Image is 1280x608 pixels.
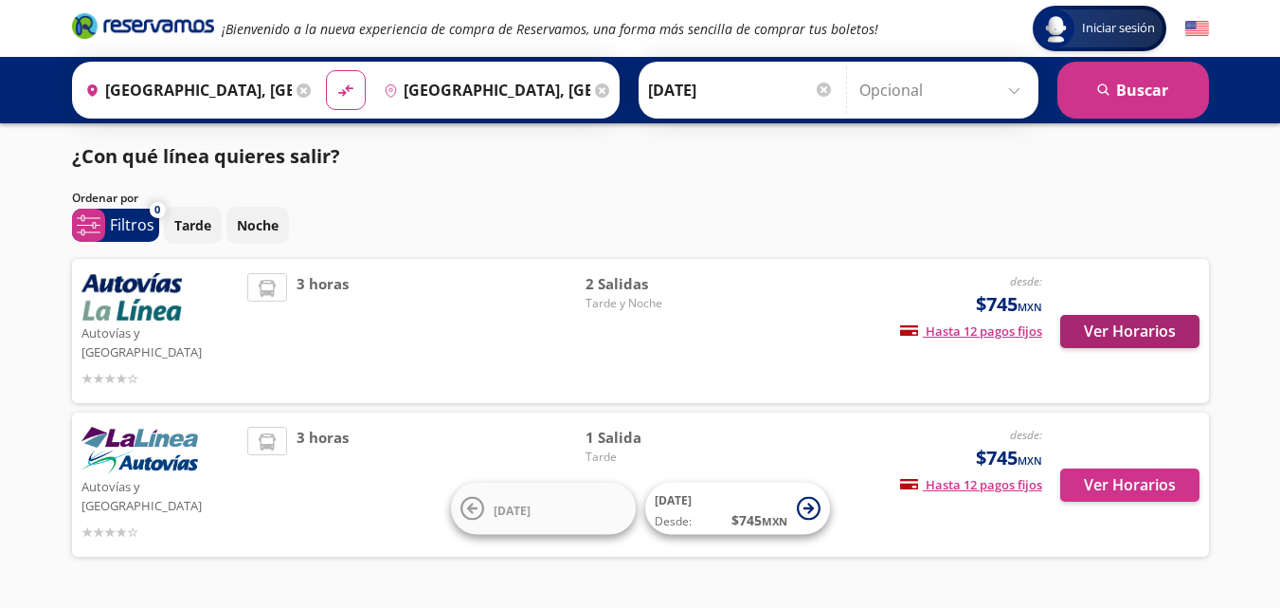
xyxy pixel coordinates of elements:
p: Tarde [174,215,211,235]
span: Iniciar sesión [1074,19,1163,38]
small: MXN [1018,300,1042,314]
span: Hasta 12 pagos fijos [900,322,1042,340]
p: Autovías y [GEOGRAPHIC_DATA] [81,474,239,515]
span: Tarde [586,449,718,466]
button: [DATE]Desde:$745MXN [645,483,830,535]
img: Autovías y La Línea [81,427,198,474]
button: Buscar [1057,62,1209,119]
input: Elegir Fecha [648,66,834,114]
small: MXN [762,514,787,528]
span: $745 [976,444,1042,472]
em: desde: [1010,273,1042,289]
input: Buscar Destino [376,66,590,114]
input: Buscar Origen [78,66,292,114]
p: Filtros [110,213,154,236]
em: ¡Bienvenido a la nueva experiencia de compra de Reservamos, una forma más sencilla de comprar tus... [222,20,878,38]
span: $745 [976,290,1042,319]
button: English [1185,17,1209,41]
span: 3 horas [297,273,349,389]
span: [DATE] [655,492,692,508]
p: Autovías y [GEOGRAPHIC_DATA] [81,321,239,361]
p: Ordenar por [72,190,138,207]
p: ¿Con qué línea quieres salir? [72,142,340,171]
span: 0 [154,202,160,218]
p: Noche [237,215,279,235]
button: Noche [226,207,289,244]
small: MXN [1018,453,1042,468]
a: Brand Logo [72,11,214,46]
i: Brand Logo [72,11,214,40]
button: Tarde [164,207,222,244]
button: [DATE] [451,483,636,535]
img: Autovías y La Línea [81,273,182,321]
span: 3 horas [297,427,349,543]
span: Desde: [655,513,692,530]
input: Opcional [859,66,1029,114]
span: 1 Salida [586,427,718,449]
span: $ 745 [731,510,787,530]
span: 2 Salidas [586,273,718,295]
button: Ver Horarios [1060,315,1199,348]
span: Tarde y Noche [586,295,718,312]
span: Hasta 12 pagos fijos [900,476,1042,493]
span: [DATE] [494,502,531,518]
button: Ver Horarios [1060,469,1199,502]
em: desde: [1010,427,1042,443]
button: 0Filtros [72,209,159,242]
